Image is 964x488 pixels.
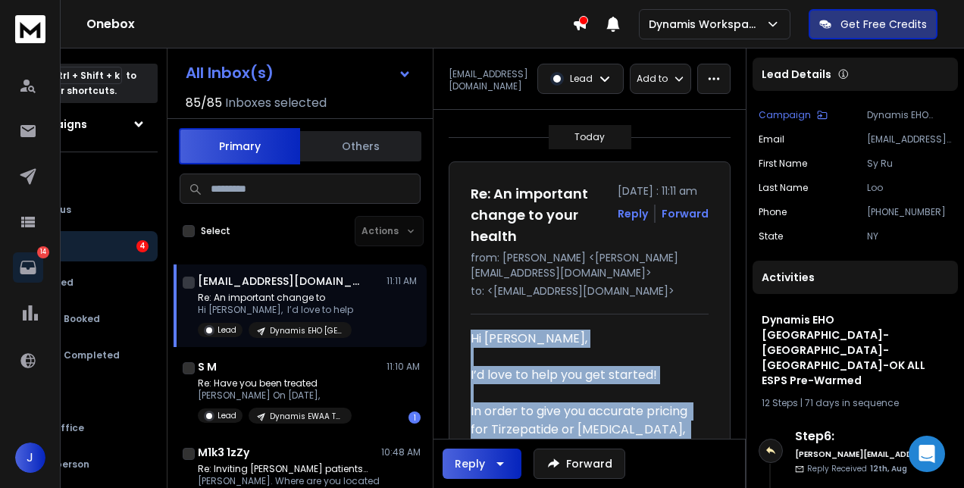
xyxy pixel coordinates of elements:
p: Re: Have you been treated [198,377,352,389]
span: 12 Steps [762,396,798,409]
p: from: [PERSON_NAME] <[PERSON_NAME][EMAIL_ADDRESS][DOMAIN_NAME]> [471,250,709,280]
span: 85 / 85 [186,94,222,112]
p: Hi [PERSON_NAME], I’d love to help [198,304,353,316]
button: Campaign [759,109,828,121]
p: Re: An important change to [198,292,353,304]
div: I’d love to help you get started! [471,366,696,384]
p: to: <[EMAIL_ADDRESS][DOMAIN_NAME]> [471,283,709,299]
p: Last Name [759,182,808,194]
p: [DATE] : 11:11 am [618,183,709,199]
span: Ctrl + Shift + k [49,67,122,84]
p: Loo [867,182,952,194]
button: Forward [534,449,625,479]
h1: M1k3 1zZy [198,445,249,460]
h1: [EMAIL_ADDRESS][DOMAIN_NAME] [198,274,365,289]
p: 11:11 AM [387,275,421,287]
p: Lead [218,410,236,421]
button: J [15,443,45,473]
p: Meeting Booked [21,313,100,325]
p: Re: Inviting [PERSON_NAME] patients… [198,463,380,475]
div: Forward [662,206,709,221]
p: Reply Received [807,463,907,474]
p: Today [574,131,605,143]
p: Campaign [759,109,811,121]
h1: Dynamis EHO [GEOGRAPHIC_DATA]-[GEOGRAPHIC_DATA]-[GEOGRAPHIC_DATA]-OK ALL ESPS Pre-Warmed [762,312,949,388]
p: [EMAIL_ADDRESS][DOMAIN_NAME] [449,68,528,92]
button: Primary [179,128,300,164]
h1: Onebox [86,15,572,33]
p: Lead [570,73,593,85]
p: Lead Details [762,67,831,82]
h3: Inboxes selected [225,94,327,112]
button: All Inbox(s) [174,58,424,88]
p: Dynamis EHO [GEOGRAPHIC_DATA]-[GEOGRAPHIC_DATA]-[GEOGRAPHIC_DATA]-OK ALL ESPS Pre-Warmed [270,325,343,336]
img: logo [15,15,45,43]
p: 10:48 AM [381,446,421,458]
button: Others [300,130,421,163]
p: Sy Ru [867,158,952,170]
p: Get Free Credits [840,17,927,32]
p: 14 [37,246,49,258]
button: Get Free Credits [809,9,937,39]
button: Reply [443,449,521,479]
p: Press to check for shortcuts. [18,68,136,99]
p: Add to [637,73,668,85]
p: [PHONE_NUMBER] [867,206,952,218]
p: Dynamis Workspace [649,17,765,32]
a: 14 [13,252,43,283]
h1: S M [198,359,217,374]
div: Open Intercom Messenger [909,436,945,472]
label: Select [201,225,230,237]
button: Reply [618,206,648,221]
p: Dynamis EWAA TX OUTLOOK + OTHERs ESPS [270,411,343,422]
p: State [759,230,783,242]
div: 1 [408,411,421,424]
p: First Name [759,158,807,170]
span: 12th, Aug [870,463,907,474]
p: [PERSON_NAME] On [DATE], [198,389,352,402]
p: Lead [218,324,236,336]
p: [PERSON_NAME]. Where are you located [198,475,380,487]
p: Dynamis EHO [GEOGRAPHIC_DATA]-[GEOGRAPHIC_DATA]-[GEOGRAPHIC_DATA]-OK ALL ESPS Pre-Warmed [867,109,952,121]
p: Email [759,133,784,145]
p: 11:10 AM [387,361,421,373]
div: 4 [136,240,149,252]
div: Reply [455,456,485,471]
span: 71 days in sequence [805,396,899,409]
div: | [762,397,949,409]
p: Meeting Completed [21,349,120,361]
h6: Step 6 : [795,427,928,446]
h6: [PERSON_NAME][EMAIL_ADDRESS][DOMAIN_NAME] [795,449,928,460]
div: Hi [PERSON_NAME], [471,330,696,348]
h1: All Inbox(s) [186,65,274,80]
p: Phone [759,206,787,218]
p: NY [867,230,952,242]
h1: Re: An important change to your health [471,183,609,247]
p: [EMAIL_ADDRESS][DOMAIN_NAME] [867,133,952,145]
div: Activities [753,261,958,294]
